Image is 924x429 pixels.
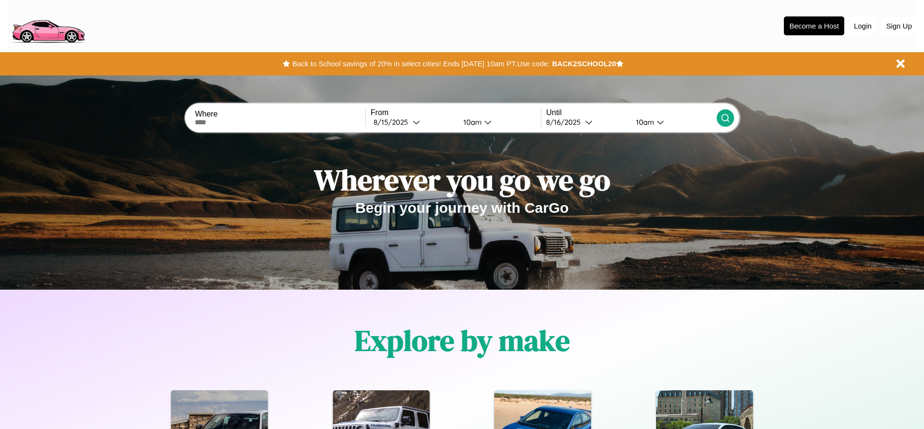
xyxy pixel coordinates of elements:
h1: Explore by make [355,321,570,360]
label: Where [195,110,365,118]
button: Login [849,17,877,35]
div: 10am [631,118,657,127]
div: 8 / 15 / 2025 [374,118,413,127]
div: 8 / 16 / 2025 [546,118,585,127]
button: 8/15/2025 [371,117,456,127]
label: From [371,108,541,117]
button: Become a Host [784,16,844,35]
label: Until [546,108,716,117]
button: 10am [456,117,541,127]
b: BACK2SCHOOL20 [552,59,616,68]
button: 10am [628,117,716,127]
div: 10am [459,118,484,127]
button: Back to School savings of 20% in select cities! Ends [DATE] 10am PT.Use code: [290,57,552,71]
button: Sign Up [881,17,917,35]
img: logo [7,5,89,45]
